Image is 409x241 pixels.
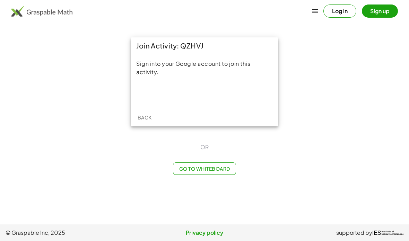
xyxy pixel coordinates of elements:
button: Sign up [362,5,398,18]
span: OR [200,143,209,151]
iframe: Botón de Acceder con Google [168,87,241,102]
div: Acceder con Google. Se abre en una pestaña nueva [172,87,238,102]
span: supported by [336,229,372,237]
span: Back [137,114,151,120]
a: IESInstitute ofEducation Sciences [372,229,403,237]
button: Go to Whiteboard [173,162,236,175]
span: Institute of Education Sciences [382,231,403,235]
div: Join Activity: QZHVJ [131,37,278,54]
a: Privacy policy [138,229,271,237]
div: Sign into your Google account to join this activity. [136,60,273,76]
span: IES [372,230,381,236]
span: © Graspable Inc, 2025 [6,229,138,237]
button: Log in [323,5,356,18]
button: Back [133,111,156,124]
span: Go to Whiteboard [179,166,230,172]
